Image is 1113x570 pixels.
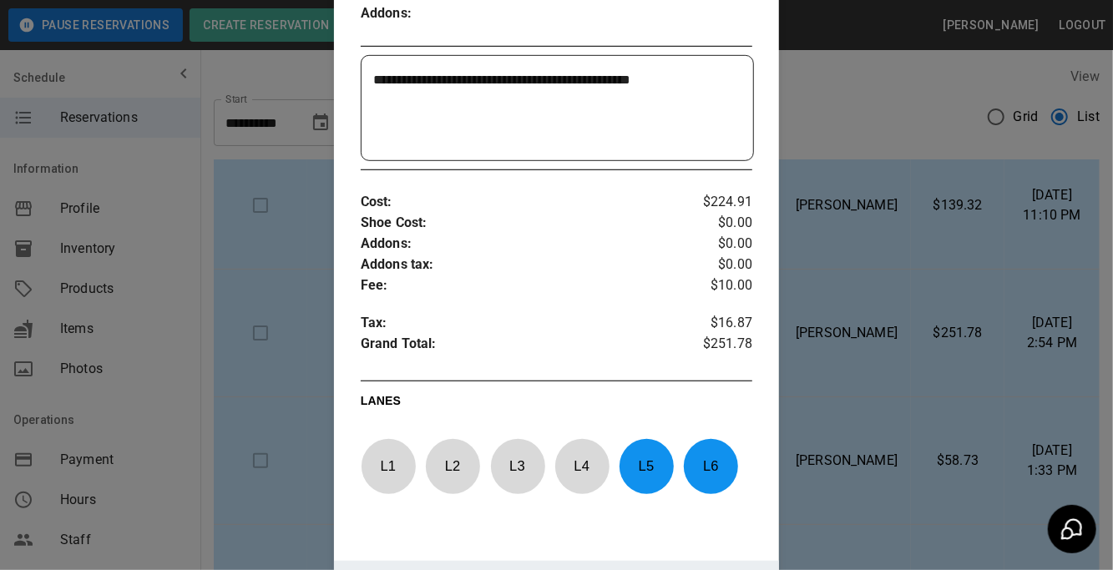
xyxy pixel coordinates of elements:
p: $0.00 [687,213,752,234]
p: LANES [361,392,752,416]
p: Grand Total : [361,334,687,359]
p: L 3 [490,446,545,486]
p: Addons : [361,3,458,24]
p: Addons tax : [361,255,687,275]
p: L 1 [361,446,416,486]
p: Addons : [361,234,687,255]
p: Fee : [361,275,687,296]
p: Tax : [361,313,687,334]
p: $251.78 [687,334,752,359]
p: $10.00 [687,275,752,296]
p: L 5 [619,446,674,486]
p: $224.91 [687,192,752,213]
p: $0.00 [687,234,752,255]
p: L 6 [683,446,738,486]
p: L 4 [554,446,610,486]
p: Shoe Cost : [361,213,687,234]
p: Cost : [361,192,687,213]
p: $16.87 [687,313,752,334]
p: $0.00 [687,255,752,275]
p: L 2 [425,446,480,486]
